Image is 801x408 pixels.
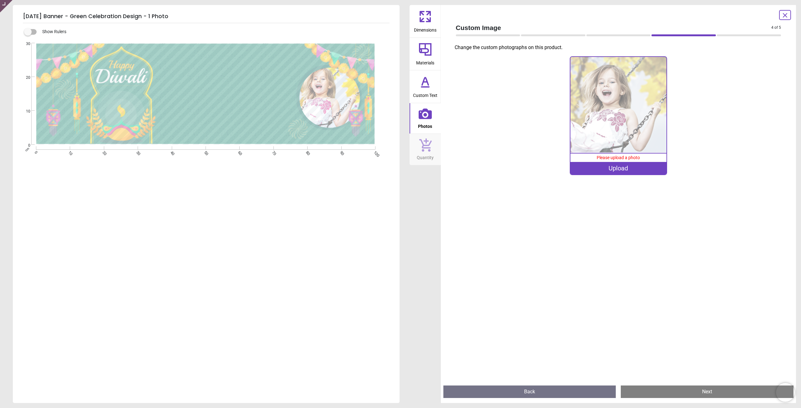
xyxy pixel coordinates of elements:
button: Back [443,385,616,398]
button: Custom Text [410,70,441,103]
button: Next [621,385,793,398]
iframe: Brevo live chat [776,383,795,402]
span: Custom Text [413,89,437,99]
span: Materials [416,57,434,66]
span: Dimensions [414,24,436,33]
button: Dimensions [410,5,441,38]
p: Change the custom photographs on this product. [455,44,786,51]
span: Please upload a photo [597,155,640,160]
div: Show Rulers [28,28,400,36]
button: Quantity [410,134,441,165]
span: Custom Image [456,23,772,32]
button: Materials [410,38,441,70]
span: Quantity [417,152,434,161]
div: Upload [570,162,666,174]
button: Photos [410,103,441,134]
span: 30 [18,41,30,47]
h5: [DATE] Banner - Green Celebration Design - 1 Photo [23,10,390,23]
span: Photos [418,120,432,130]
span: 4 of 5 [771,25,781,30]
